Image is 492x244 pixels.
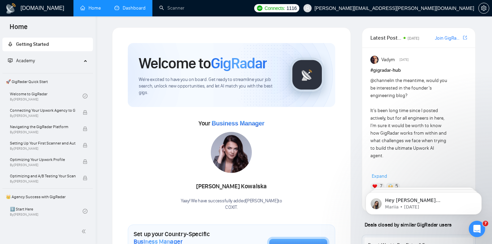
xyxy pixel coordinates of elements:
span: check-circle [83,209,87,214]
span: lock [83,143,87,148]
div: [PERSON_NAME] Kowalska [181,181,282,192]
img: 1687292892678-26.jpg [211,132,252,173]
span: setting [479,5,489,11]
h1: # gigradar-hub [370,67,467,74]
iframe: Intercom live chat [469,221,485,237]
span: By [PERSON_NAME] [10,114,76,118]
span: Academy [8,58,35,64]
span: Your [199,120,264,127]
span: rocket [8,42,13,46]
span: Academy [16,58,35,64]
span: 7 [483,221,488,226]
a: export [463,35,467,41]
a: Join GigRadar Slack Community [435,35,462,42]
img: gigradar-logo.png [290,58,324,92]
a: 1️⃣ Start HereBy[PERSON_NAME] [10,204,83,219]
span: [DATE] [399,57,409,63]
button: setting [478,3,489,14]
span: Setting Up Your First Scanner and Auto-Bidder [10,140,76,147]
span: 👑 Agency Success with GigRadar [3,190,92,204]
a: searchScanner [159,5,184,11]
span: 1116 [286,4,297,12]
span: By [PERSON_NAME] [10,163,76,167]
span: [DATE] [408,36,419,41]
span: By [PERSON_NAME] [10,179,76,184]
img: Vadym [370,56,379,64]
span: 🚀 GigRadar Quick Start [3,75,92,89]
span: Latest Posts from the GigRadar Community [370,33,401,42]
p: Message from Mariia, sent 4w ago [30,26,118,32]
a: homeHome [80,5,101,11]
span: @channel [370,78,391,83]
span: Navigating the GigRadar Platform [10,123,76,130]
span: double-left [81,228,88,235]
h1: Welcome to [139,54,267,72]
span: Vadym [381,56,395,64]
span: Optimizing Your Upwork Profile [10,156,76,163]
span: lock [83,126,87,131]
span: GigRadar [211,54,267,72]
span: Connects: [264,4,285,12]
span: We're excited to have you on board. Get ready to streamline your job search, unlock new opportuni... [139,77,279,96]
span: Getting Started [16,41,49,47]
span: Home [4,22,33,36]
span: fund-projection-screen [8,58,13,63]
span: export [463,35,467,40]
span: user [305,6,310,11]
div: Yaay! We have successfully added [PERSON_NAME] to [181,198,282,211]
span: Connecting Your Upwork Agency to GigRadar [10,107,76,114]
img: upwork-logo.png [257,5,262,11]
a: dashboardDashboard [114,5,146,11]
a: Welcome to GigRadarBy[PERSON_NAME] [10,89,83,104]
span: By [PERSON_NAME] [10,130,76,134]
span: Business Manager [211,120,264,127]
img: logo [5,3,16,14]
span: Expand [372,173,387,179]
span: lock [83,110,87,115]
iframe: Intercom notifications message [355,178,492,226]
a: setting [478,5,489,11]
span: lock [83,159,87,164]
span: By [PERSON_NAME] [10,147,76,151]
span: check-circle [83,94,87,98]
span: Optimizing and A/B Testing Your Scanner for Better Results [10,173,76,179]
span: Hey [PERSON_NAME][EMAIL_ADDRESS][PERSON_NAME][DOMAIN_NAME], Looks like your Upwork agency COXIT r... [30,20,118,120]
span: lock [83,176,87,180]
li: Getting Started [2,38,93,51]
p: COXIT . [181,204,282,211]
